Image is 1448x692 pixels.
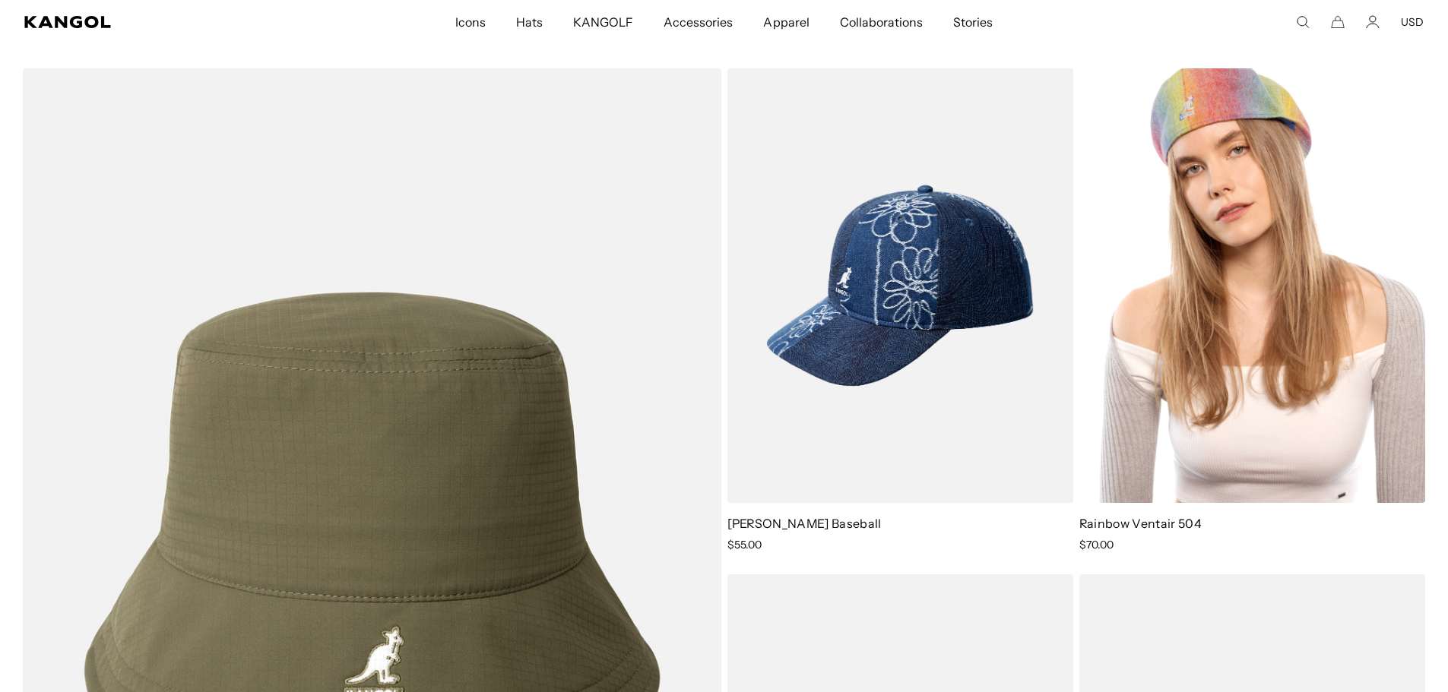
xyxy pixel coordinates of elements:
summary: Search here [1296,15,1310,29]
a: [PERSON_NAME] Baseball [727,516,882,531]
img: Denim Mashup Baseball [727,68,1073,503]
button: Cart [1331,15,1345,29]
span: $55.00 [727,538,762,551]
button: USD [1401,15,1424,29]
span: $70.00 [1079,538,1114,551]
img: Rainbow Ventair 504 [1079,68,1425,503]
a: Rainbow Ventair 504 [1079,516,1202,531]
a: Kangol [24,16,301,28]
a: Account [1366,15,1380,29]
